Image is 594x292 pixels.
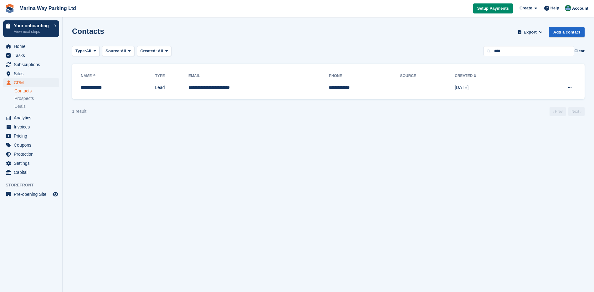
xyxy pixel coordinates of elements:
[329,71,400,81] th: Phone
[14,42,51,51] span: Home
[121,48,126,54] span: All
[137,46,171,56] button: Created: All
[455,81,532,94] td: [DATE]
[189,71,329,81] th: Email
[158,49,163,53] span: All
[14,150,51,159] span: Protection
[106,48,121,54] span: Source:
[14,60,51,69] span: Subscriptions
[548,107,586,116] nav: Page
[3,150,59,159] a: menu
[6,182,62,188] span: Storefront
[14,190,51,199] span: Pre-opening Site
[14,132,51,140] span: Pricing
[14,141,51,149] span: Coupons
[14,78,51,87] span: CRM
[3,69,59,78] a: menu
[72,108,86,115] div: 1 result
[72,46,100,56] button: Type: All
[550,107,566,116] a: Previous
[14,168,51,177] span: Capital
[3,42,59,51] a: menu
[3,78,59,87] a: menu
[568,107,585,116] a: Next
[574,48,585,54] button: Clear
[572,5,588,12] span: Account
[455,74,478,78] a: Created
[400,71,455,81] th: Source
[14,103,59,110] a: Deals
[516,27,544,37] button: Export
[17,3,79,13] a: Marina Way Parking Ltd
[14,51,51,60] span: Tasks
[3,132,59,140] a: menu
[14,103,26,109] span: Deals
[140,49,157,53] span: Created:
[52,190,59,198] a: Preview store
[14,23,51,28] p: Your onboarding
[14,88,59,94] a: Contacts
[81,74,97,78] a: Name
[550,5,559,11] span: Help
[519,5,532,11] span: Create
[3,60,59,69] a: menu
[155,71,188,81] th: Type
[86,48,91,54] span: All
[5,4,14,13] img: stora-icon-8386f47178a22dfd0bd8f6a31ec36ba5ce8667c1dd55bd0f319d3a0aa187defe.svg
[3,20,59,37] a: Your onboarding View next steps
[102,46,134,56] button: Source: All
[3,168,59,177] a: menu
[3,113,59,122] a: menu
[14,159,51,168] span: Settings
[3,123,59,131] a: menu
[14,113,51,122] span: Analytics
[14,123,51,131] span: Invoices
[72,27,104,35] h1: Contacts
[155,81,188,94] td: Lead
[14,29,51,34] p: View next steps
[3,141,59,149] a: menu
[3,51,59,60] a: menu
[14,69,51,78] span: Sites
[477,5,509,12] span: Setup Payments
[524,29,537,35] span: Export
[473,3,513,14] a: Setup Payments
[3,159,59,168] a: menu
[14,96,34,102] span: Prospects
[565,5,571,11] img: Paul Lewis
[75,48,86,54] span: Type:
[549,27,585,37] a: Add a contact
[14,95,59,102] a: Prospects
[3,190,59,199] a: menu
